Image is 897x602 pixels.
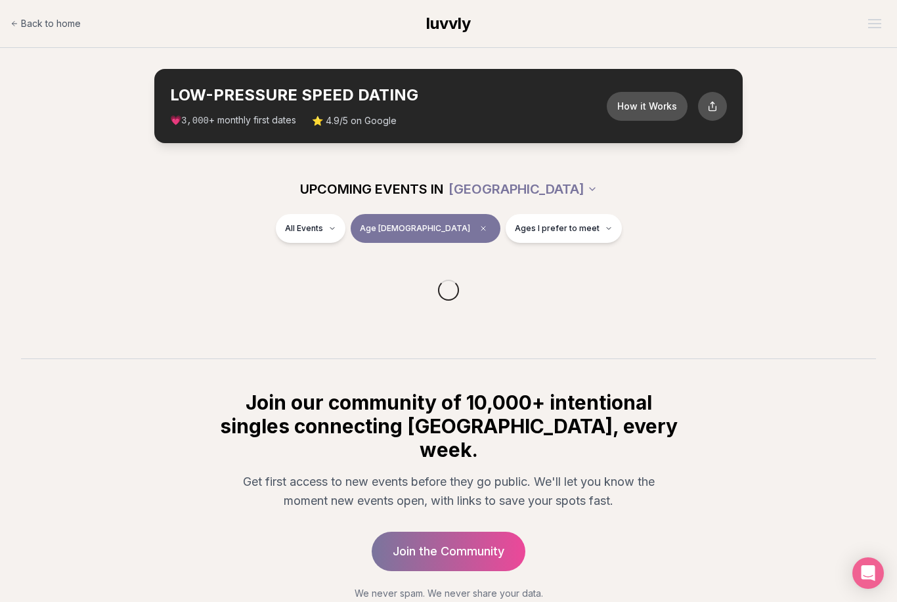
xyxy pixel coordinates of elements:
[426,13,471,34] a: luvvly
[217,587,680,600] p: We never spam. We never share your data.
[11,11,81,37] a: Back to home
[515,223,600,234] span: Ages I prefer to meet
[170,114,296,127] span: 💗 + monthly first dates
[285,223,323,234] span: All Events
[372,532,525,571] a: Join the Community
[170,85,607,106] h2: LOW-PRESSURE SPEED DATING
[426,14,471,33] span: luvvly
[217,391,680,462] h2: Join our community of 10,000+ intentional singles connecting [GEOGRAPHIC_DATA], every week.
[228,472,669,511] p: Get first access to new events before they go public. We'll let you know the moment new events op...
[276,214,345,243] button: All Events
[852,557,884,589] div: Open Intercom Messenger
[607,92,688,121] button: How it Works
[475,221,491,236] span: Clear age
[181,116,209,126] span: 3,000
[312,114,397,127] span: ⭐ 4.9/5 on Google
[351,214,500,243] button: Age [DEMOGRAPHIC_DATA]Clear age
[360,223,470,234] span: Age [DEMOGRAPHIC_DATA]
[21,17,81,30] span: Back to home
[863,14,886,33] button: Open menu
[448,175,598,204] button: [GEOGRAPHIC_DATA]
[300,180,443,198] span: UPCOMING EVENTS IN
[506,214,622,243] button: Ages I prefer to meet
